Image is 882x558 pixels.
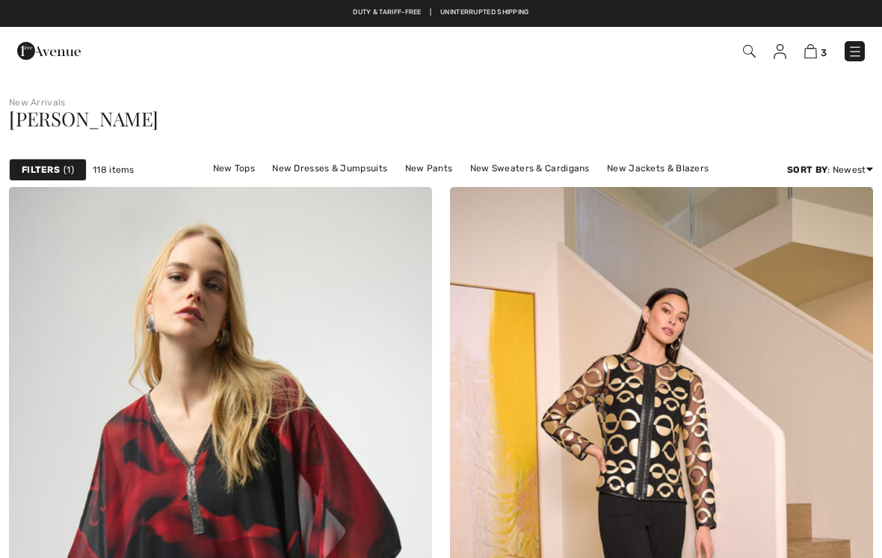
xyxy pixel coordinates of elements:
[848,44,863,59] img: Menu
[804,42,827,60] a: 3
[17,43,81,57] a: 1ère Avenue
[804,44,817,58] img: Shopping Bag
[787,163,873,177] div: : Newest
[9,105,158,132] span: [PERSON_NAME]
[774,44,786,59] img: My Info
[451,178,535,197] a: New Outerwear
[22,163,60,177] strong: Filters
[265,159,395,178] a: New Dresses & Jumpsuits
[743,45,756,58] img: Search
[386,178,448,197] a: New Skirts
[9,97,66,108] a: New Arrivals
[463,159,597,178] a: New Sweaters & Cardigans
[206,159,262,178] a: New Tops
[599,159,716,178] a: New Jackets & Blazers
[821,47,827,58] span: 3
[17,36,81,66] img: 1ère Avenue
[787,165,827,175] strong: Sort By
[398,159,460,178] a: New Pants
[64,163,74,177] span: 1
[93,163,135,177] span: 118 items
